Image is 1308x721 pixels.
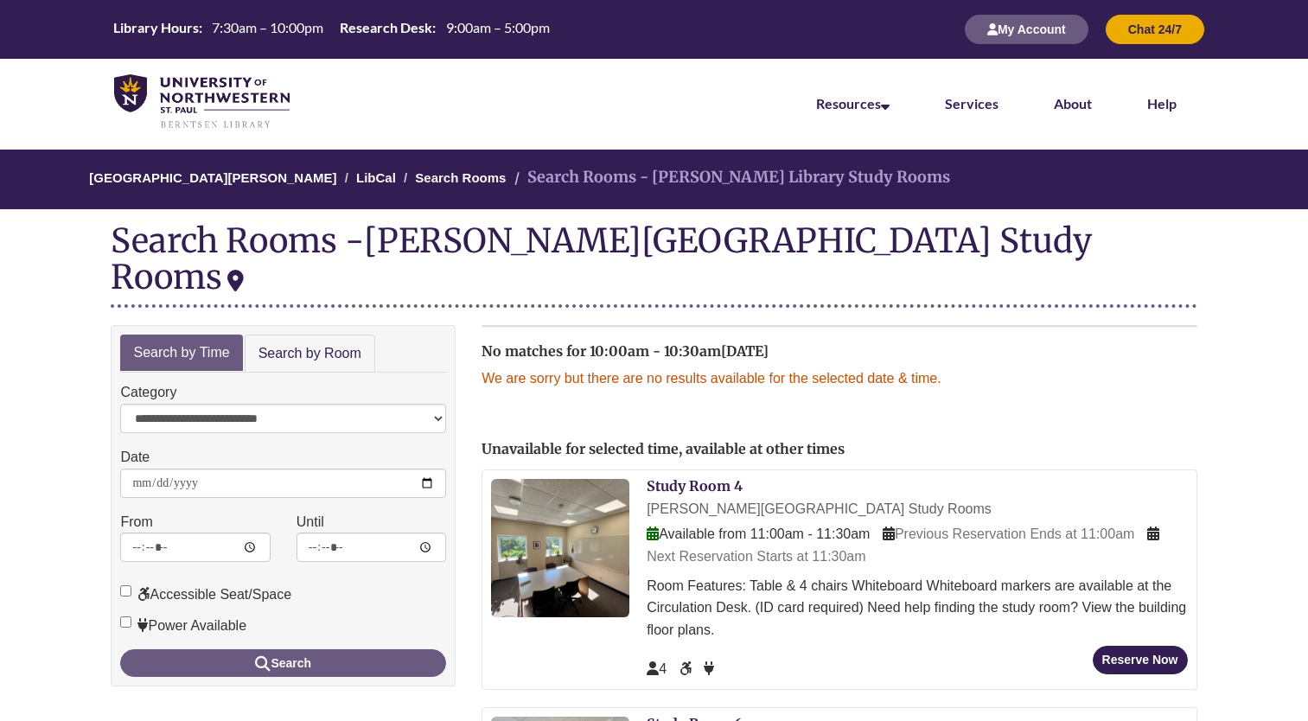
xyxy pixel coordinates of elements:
[120,335,242,372] a: Search by Time
[647,526,870,541] span: Available from 11:00am - 11:30am
[1147,95,1177,112] a: Help
[1106,22,1204,36] a: Chat 24/7
[111,220,1092,297] div: [PERSON_NAME][GEOGRAPHIC_DATA] Study Rooms
[704,661,714,676] span: Power Available
[647,661,667,676] span: The capacity of this space
[120,649,446,677] button: Search
[482,442,1196,457] h2: Unavailable for selected time, available at other times
[446,19,550,35] span: 9:00am – 5:00pm
[647,477,743,494] a: Study Room 4
[297,511,324,533] label: Until
[120,585,131,597] input: Accessible Seat/Space
[680,661,695,676] span: Accessible Seat/Space
[212,19,323,35] span: 7:30am – 10:00pm
[1054,95,1092,112] a: About
[647,575,1187,641] div: Room Features: Table & 4 chairs Whiteboard Whiteboard markers are available at the Circulation De...
[965,22,1088,36] a: My Account
[111,222,1196,307] div: Search Rooms -
[106,18,556,41] a: Hours Today
[945,95,999,112] a: Services
[482,344,1196,360] h2: No matches for 10:00am - 10:30am[DATE]
[1093,646,1188,674] button: Reserve Now
[883,526,1134,541] span: Previous Reservation Ends at 11:00am
[120,584,291,606] label: Accessible Seat/Space
[120,381,176,404] label: Category
[120,616,131,628] input: Power Available
[491,479,629,617] img: Study Room 4
[1106,15,1204,44] button: Chat 24/7
[89,170,336,185] a: [GEOGRAPHIC_DATA][PERSON_NAME]
[120,446,150,469] label: Date
[245,335,375,373] a: Search by Room
[647,498,1187,520] div: [PERSON_NAME][GEOGRAPHIC_DATA] Study Rooms
[111,150,1196,209] nav: Breadcrumb
[106,18,556,39] table: Hours Today
[482,367,1196,390] p: We are sorry but there are no results available for the selected date & time.
[114,74,290,130] img: UNWSP Library Logo
[356,170,396,185] a: LibCal
[965,15,1088,44] button: My Account
[333,18,438,37] th: Research Desk:
[120,511,152,533] label: From
[415,170,506,185] a: Search Rooms
[120,615,246,637] label: Power Available
[510,165,950,190] li: Search Rooms - [PERSON_NAME] Library Study Rooms
[816,95,890,112] a: Resources
[106,18,205,37] th: Library Hours:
